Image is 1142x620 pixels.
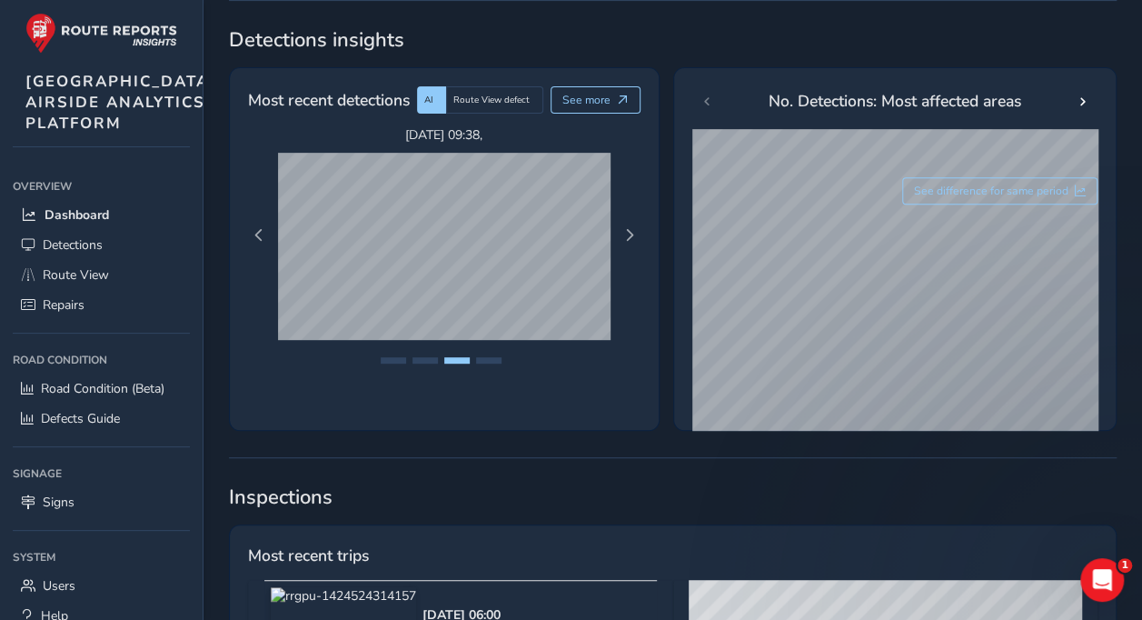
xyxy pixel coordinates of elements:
a: Road Condition (Beta) [13,374,190,404]
span: Detections insights [229,26,1117,54]
span: Route View [43,266,109,284]
a: Users [13,571,190,601]
span: Users [43,577,75,595]
button: Page 2 [412,357,438,364]
button: Previous Page [246,223,272,248]
div: System [13,544,190,571]
span: AI [424,94,433,106]
iframe: Intercom live chat [1080,558,1124,602]
button: Page 4 [476,357,501,364]
span: Inspections [229,484,1117,511]
span: 1 [1117,558,1132,573]
a: Signs [13,487,190,517]
span: See more [562,93,611,107]
span: Route View defect [453,94,530,106]
span: Most recent trips [248,544,369,567]
img: rr logo [25,13,177,54]
span: Most recent detections [248,88,410,112]
span: Detections [43,236,103,254]
span: Signs [43,494,74,511]
div: Signage [13,460,190,487]
span: Repairs [43,296,84,314]
button: Next Page [617,223,642,248]
button: Page 1 [381,357,406,364]
div: Overview [13,173,190,200]
span: See difference for same period [914,184,1068,198]
button: See more [551,86,641,114]
button: Page 3 [444,357,470,364]
div: Route View defect [446,86,543,114]
div: AI [417,86,446,114]
span: No. Detections: Most affected areas [769,89,1021,113]
button: See difference for same period [902,177,1098,205]
span: Defects Guide [41,410,120,427]
span: [GEOGRAPHIC_DATA] AIRSIDE ANALYTICS PLATFORM [25,71,216,134]
a: Dashboard [13,200,190,230]
a: Repairs [13,290,190,320]
span: Dashboard [45,206,109,224]
a: Detections [13,230,190,260]
a: Route View [13,260,190,290]
div: Road Condition [13,346,190,374]
span: [DATE] 09:38 , [278,126,611,144]
a: Defects Guide [13,404,190,434]
span: Road Condition (Beta) [41,380,164,397]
